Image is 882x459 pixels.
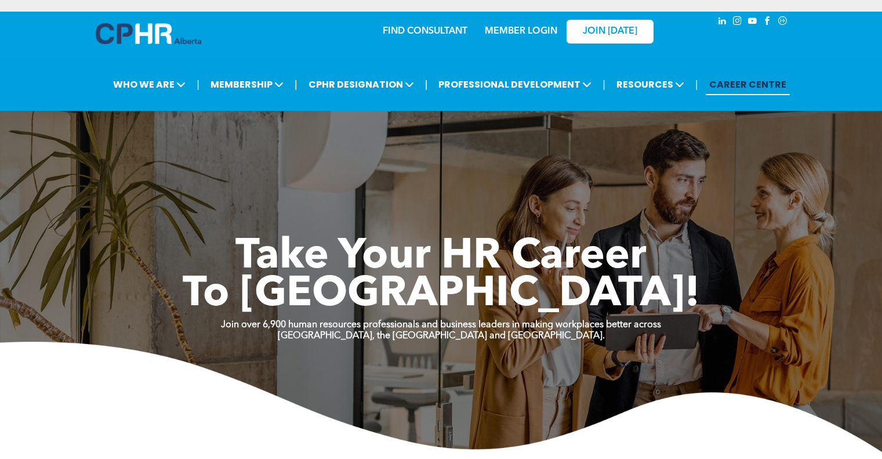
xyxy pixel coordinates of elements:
a: JOIN [DATE] [567,20,654,44]
a: FIND CONSULTANT [383,27,467,36]
span: To [GEOGRAPHIC_DATA]! [183,274,700,316]
img: A blue and white logo for cp alberta [96,23,201,44]
span: CPHR DESIGNATION [305,74,418,95]
li: | [602,73,605,96]
span: MEMBERSHIP [207,74,287,95]
span: RESOURCES [613,74,688,95]
a: CAREER CENTRE [706,74,790,95]
li: | [197,73,199,96]
a: Social network [776,15,789,30]
a: linkedin [716,15,729,30]
span: Take Your HR Career [235,236,647,278]
span: WHO WE ARE [110,74,189,95]
a: MEMBER LOGIN [485,27,557,36]
a: youtube [746,15,759,30]
li: | [425,73,428,96]
li: | [695,73,698,96]
span: JOIN [DATE] [583,26,637,37]
li: | [295,73,297,96]
a: instagram [731,15,744,30]
a: facebook [761,15,774,30]
strong: [GEOGRAPHIC_DATA], the [GEOGRAPHIC_DATA] and [GEOGRAPHIC_DATA]. [278,331,605,341]
span: PROFESSIONAL DEVELOPMENT [435,74,595,95]
strong: Join over 6,900 human resources professionals and business leaders in making workplaces better ac... [221,320,661,330]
